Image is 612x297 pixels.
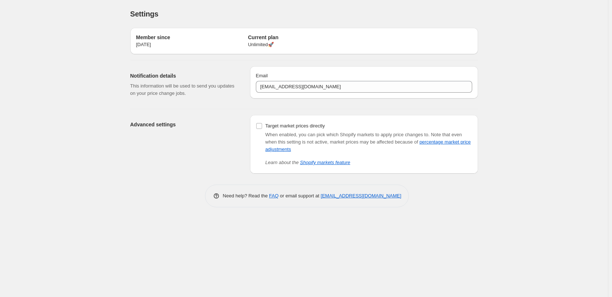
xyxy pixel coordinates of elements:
[256,73,268,78] span: Email
[269,193,279,198] a: FAQ
[265,123,325,129] span: Target market prices directly
[130,72,238,79] h2: Notification details
[265,132,430,137] span: When enabled, you can pick which Shopify markets to apply price changes to.
[248,34,360,41] h2: Current plan
[223,193,269,198] span: Need help? Read the
[279,193,321,198] span: or email support at
[265,160,350,165] i: Learn about the
[130,121,238,128] h2: Advanced settings
[130,10,158,18] span: Settings
[321,193,401,198] a: [EMAIL_ADDRESS][DOMAIN_NAME]
[136,34,248,41] h2: Member since
[265,132,471,152] span: Note that even when this setting is not active, market prices may be affected because of
[136,41,248,48] p: [DATE]
[130,82,238,97] p: This information will be used to send you updates on your price change jobs.
[248,41,360,48] p: Unlimited 🚀
[300,160,350,165] a: Shopify markets feature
